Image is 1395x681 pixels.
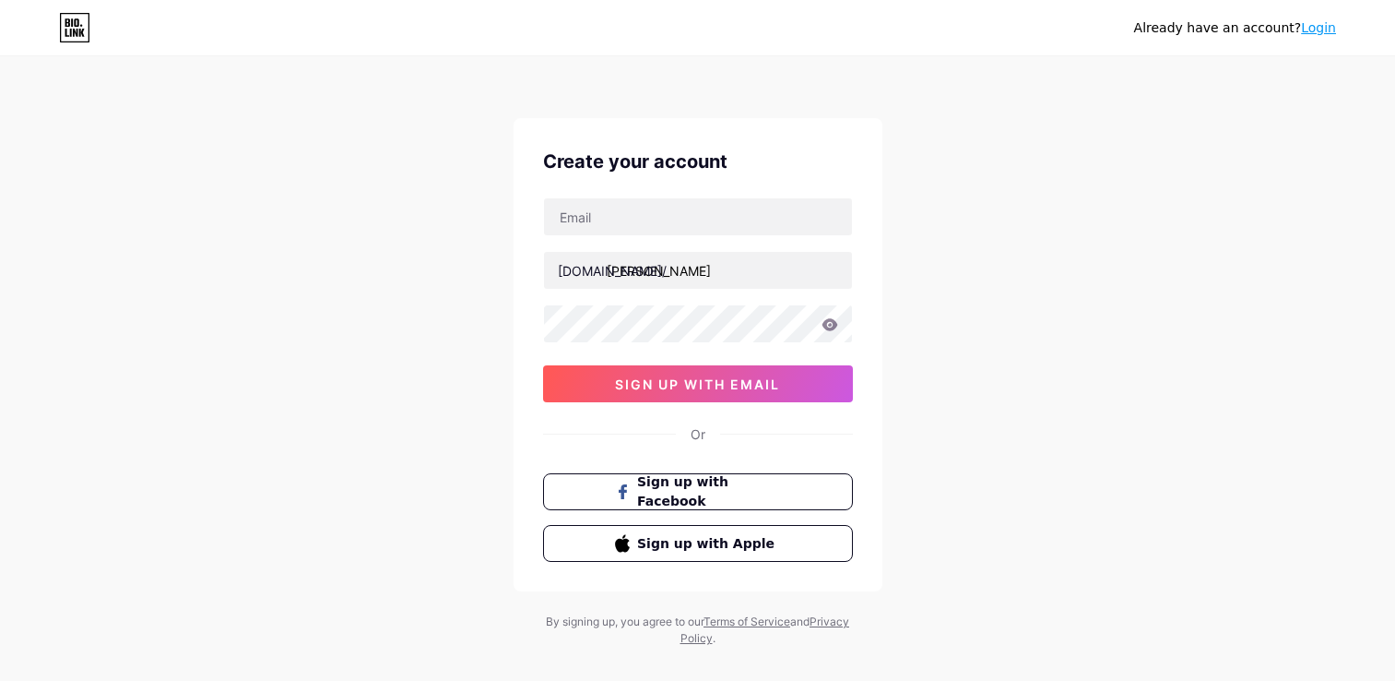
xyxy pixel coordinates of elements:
input: Email [544,198,852,235]
div: Create your account [543,148,853,175]
a: Login [1301,20,1336,35]
button: Sign up with Apple [543,525,853,562]
div: Already have an account? [1134,18,1336,38]
button: Sign up with Facebook [543,473,853,510]
div: Or [691,424,705,444]
span: Sign up with Facebook [637,472,780,511]
input: username [544,252,852,289]
div: [DOMAIN_NAME]/ [558,261,667,281]
span: sign up with email [615,376,780,392]
div: By signing up, you agree to our and . [541,614,855,647]
a: Terms of Service [703,615,790,628]
span: Sign up with Apple [637,534,780,554]
button: sign up with email [543,365,853,402]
